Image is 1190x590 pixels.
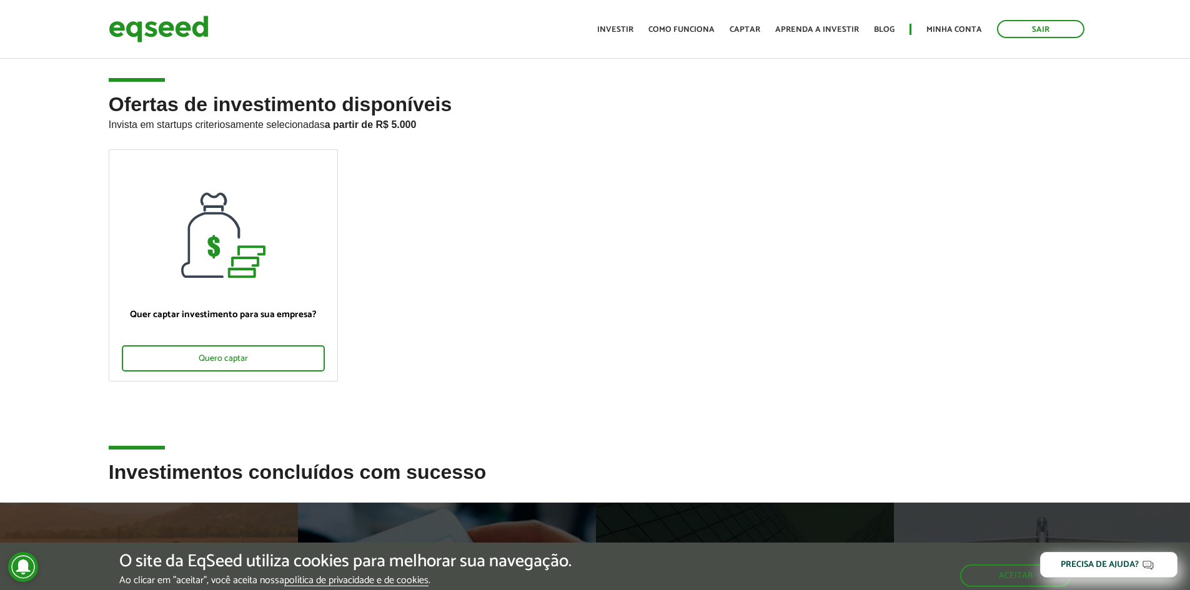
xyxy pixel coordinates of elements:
div: Quero captar [122,345,325,371]
a: Minha conta [926,26,982,34]
button: Aceitar [960,564,1071,587]
h5: O site da EqSeed utiliza cookies para melhorar sua navegação. [119,552,572,571]
a: Sair [997,20,1084,38]
strong: a partir de R$ 5.000 [325,119,417,130]
p: Quer captar investimento para sua empresa? [122,309,325,320]
a: política de privacidade e de cookies [284,576,429,586]
img: EqSeed [109,12,209,46]
p: Ao clicar em "aceitar", você aceita nossa . [119,574,572,586]
p: Invista em startups criteriosamente selecionadas [109,116,1082,130]
a: Blog [874,26,895,34]
a: Quer captar investimento para sua empresa? Quero captar [109,149,338,381]
h2: Ofertas de investimento disponíveis [109,94,1082,149]
a: Investir [597,26,633,34]
a: Aprenda a investir [775,26,859,34]
h2: Investimentos concluídos com sucesso [109,461,1082,502]
a: Captar [730,26,760,34]
a: Como funciona [648,26,715,34]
